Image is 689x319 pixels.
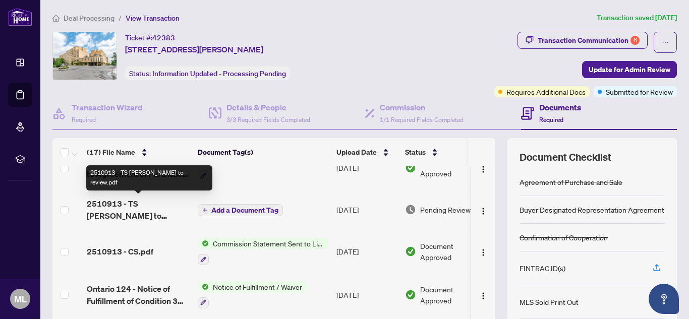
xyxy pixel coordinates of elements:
th: Document Tag(s) [194,138,332,166]
span: Document Checklist [520,150,611,164]
h4: Documents [539,101,581,113]
img: Document Status [405,246,416,257]
img: IMG-N12231837_1.jpg [53,32,117,80]
img: Logo [479,207,487,215]
span: 2510913 - TS [PERSON_NAME] to review.pdf [87,198,190,222]
div: Buyer Designated Representation Agreement [520,204,664,215]
button: Status Icon120 Amendment to Agreement of Purchase and Sale [198,155,328,182]
div: 6 [630,36,640,45]
th: Upload Date [332,138,401,166]
span: Ontario 124 - Notice of Fulfillment of Condition 3 2.pdf [87,283,190,307]
img: Logo [479,248,487,257]
button: Logo [475,202,491,218]
td: [DATE] [332,273,401,316]
div: Status: [125,67,290,80]
h4: Commission [380,101,464,113]
span: View Transaction [126,14,180,23]
img: logo [8,8,32,26]
div: MLS Sold Print Out [520,296,579,307]
span: ellipsis [662,39,669,46]
div: 2510913 - TS [PERSON_NAME] to review.pdf [86,165,212,190]
button: Status IconNotice of Fulfillment / Waiver [198,281,306,308]
span: Document Approved [420,284,483,306]
span: 1/1 Required Fields Completed [380,116,464,123]
span: Upload Date [336,147,377,158]
button: Add a Document Tag [198,204,283,216]
div: Transaction Communication [538,32,640,48]
img: Document Status [405,289,416,300]
td: [DATE] [332,189,401,230]
img: Logo [479,292,487,300]
span: Required [72,116,96,123]
span: Notice of Fulfillment / Waiver [209,281,306,292]
article: Transaction saved [DATE] [597,12,677,24]
span: Submitted for Review [606,86,673,97]
img: Document Status [405,162,416,173]
span: Document Approved [420,240,483,263]
th: Status [401,138,487,166]
td: [DATE] [332,147,401,190]
img: Document Status [405,204,416,215]
span: 3/3 Required Fields Completed [226,116,310,123]
div: FINTRAC ID(s) [520,263,565,274]
button: Logo [475,243,491,260]
button: Logo [475,160,491,176]
button: Open asap [649,284,679,314]
span: plus [202,208,207,213]
span: Commission Statement Sent to Listing Brokerage [209,238,328,249]
span: home [52,15,60,22]
button: Update for Admin Review [582,61,677,78]
div: Confirmation of Cooperation [520,232,608,243]
div: Ticket #: [125,32,175,43]
button: Add a Document Tag [198,203,283,216]
button: Transaction Communication6 [518,32,648,49]
h4: Transaction Wizard [72,101,143,113]
span: Document Approved [420,157,483,179]
span: Pending Review [420,204,471,215]
span: Update for Admin Review [589,61,670,78]
img: Status Icon [198,281,209,292]
span: Required [539,116,563,123]
span: (17) File Name [87,147,135,158]
span: Information Updated - Processing Pending [152,69,286,78]
span: ML [14,292,27,306]
span: 42383 [152,33,175,42]
img: Status Icon [198,238,209,249]
td: [DATE] [332,230,401,273]
span: Add a Document Tag [211,207,278,214]
button: Logo [475,287,491,303]
span: Deal Processing [64,14,114,23]
span: Status [405,147,426,158]
th: (17) File Name [83,138,194,166]
img: Logo [479,165,487,173]
h4: Details & People [226,101,310,113]
span: Requires Additional Docs [506,86,586,97]
li: / [119,12,122,24]
span: [STREET_ADDRESS][PERSON_NAME] [125,43,263,55]
span: 2510913 - CS.pdf [87,245,153,258]
div: Agreement of Purchase and Sale [520,176,622,187]
button: Status IconCommission Statement Sent to Listing Brokerage [198,238,328,265]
